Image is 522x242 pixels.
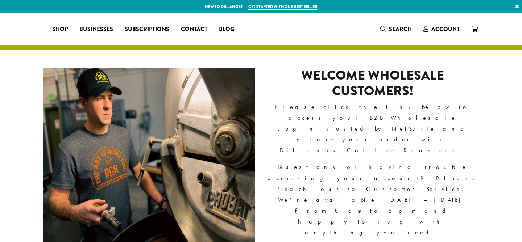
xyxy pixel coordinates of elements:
span: Businesses [79,25,113,34]
a: Shop [46,24,74,35]
span: Shop [52,25,68,34]
span: Search [389,25,412,33]
span: Account [431,25,460,33]
a: Get started with our best seller [248,4,317,10]
h2: Welcome Wholesale Customers! [267,68,478,99]
p: Questions or having trouble accessing your account? Please reach out to Customer Service. We’re a... [267,162,478,238]
a: Search [374,23,418,35]
span: Subscriptions [125,25,169,34]
span: Blog [219,25,234,34]
span: Contact [181,25,207,34]
p: Please click the link below to access your B2B Wholesale Login hosted by NetSuite and place your ... [267,102,478,156]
